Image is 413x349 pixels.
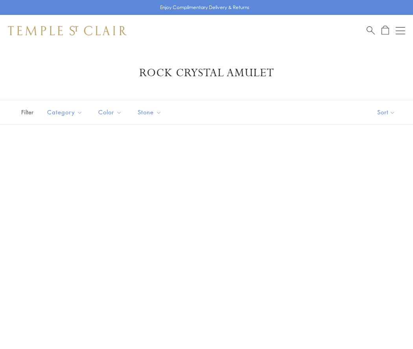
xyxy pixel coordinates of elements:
[367,26,375,35] a: Search
[134,107,168,117] span: Stone
[8,26,127,35] img: Temple St. Clair
[132,103,168,121] button: Stone
[360,100,413,124] button: Show sort by
[382,26,389,35] a: Open Shopping Bag
[41,103,88,121] button: Category
[396,26,405,35] button: Open navigation
[160,4,249,11] p: Enjoy Complimentary Delivery & Returns
[43,107,88,117] span: Category
[92,103,128,121] button: Color
[20,66,393,80] h1: Rock Crystal Amulet
[94,107,128,117] span: Color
